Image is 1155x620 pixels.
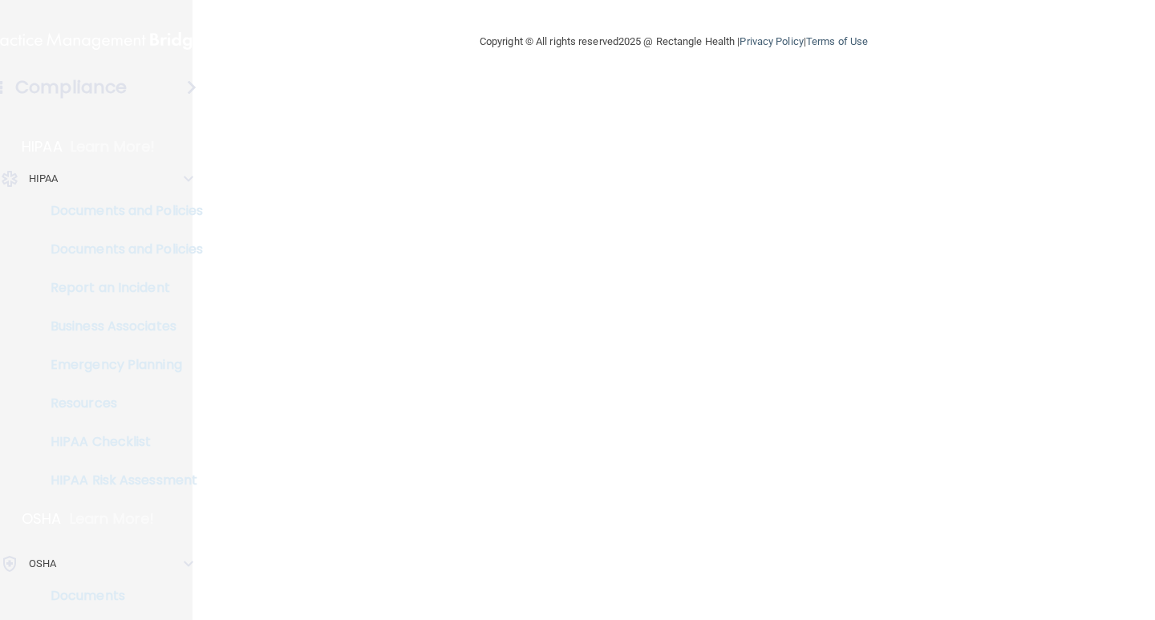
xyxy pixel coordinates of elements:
p: Documents [10,588,229,604]
p: Documents and Policies [10,203,229,219]
p: Learn More! [71,137,156,156]
p: Documents and Policies [10,241,229,257]
p: HIPAA Checklist [10,434,229,450]
p: Report an Incident [10,280,229,296]
p: HIPAA [22,137,63,156]
h4: Compliance [15,76,127,99]
a: Privacy Policy [740,35,803,47]
a: Terms of Use [806,35,868,47]
div: Copyright © All rights reserved 2025 @ Rectangle Health | | [381,16,967,67]
p: HIPAA [29,169,59,188]
p: Business Associates [10,318,229,334]
p: Learn More! [70,509,155,529]
p: OSHA [22,509,62,529]
p: HIPAA Risk Assessment [10,472,229,488]
p: OSHA [29,554,56,573]
p: Emergency Planning [10,357,229,373]
p: Resources [10,395,229,411]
